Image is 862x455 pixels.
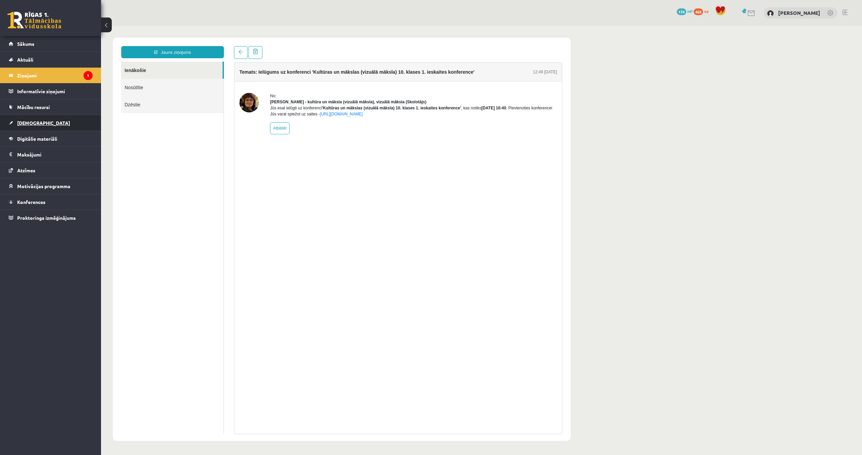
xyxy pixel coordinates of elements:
span: [DEMOGRAPHIC_DATA] [17,120,70,126]
legend: Maksājumi [17,147,93,162]
span: 468 [694,8,703,15]
a: Maksājumi [9,147,93,162]
span: Motivācijas programma [17,183,70,189]
a: Jauns ziņojums [20,20,123,32]
div: 12:49 [DATE] [432,43,456,49]
a: Atbildēt [169,96,189,108]
a: [PERSON_NAME] [778,9,820,16]
img: Ilze Kolka - kultūra un māksla (vizuālā māksla), vizuālā māksla [138,67,158,86]
legend: Ziņojumi [17,68,93,83]
a: Proktoringa izmēģinājums [9,210,93,225]
span: Konferences [17,199,45,205]
b: 'Kultūras un mākslas (vizuālā māksla) 10. klases 1. ieskaites konference' [221,80,360,84]
span: mP [687,8,693,14]
a: Aktuāli [9,52,93,67]
a: Nosūtītie [20,53,123,70]
div: Jūs esat ielūgti uz konferenci , kas notiks . Pievienoties konferencei Jūs varat spiežot uz saites - [169,79,456,91]
a: 174 mP [677,8,693,14]
div: No: [169,67,456,73]
span: Sākums [17,41,34,47]
span: Proktoringa izmēģinājums [17,215,76,221]
a: Konferences [9,194,93,210]
a: Sākums [9,36,93,51]
a: Ziņojumi1 [9,68,93,83]
a: Rīgas 1. Tālmācības vidusskola [7,12,61,29]
i: 1 [84,71,93,80]
h4: Temats: Ielūgums uz konferenci 'Kultūras un mākslas (vizuālā māksla) 10. klases 1. ieskaites konf... [138,43,373,49]
a: Motivācijas programma [9,178,93,194]
a: Mācību resursi [9,99,93,115]
strong: [PERSON_NAME] - kultūra un māksla (vizuālā māksla), vizuālā māksla (Skolotājs) [169,74,325,78]
b: [DATE] 16:40 [380,80,405,84]
a: Atzīmes [9,163,93,178]
span: Atzīmes [17,167,35,173]
a: Dzēstie [20,70,123,87]
a: [DEMOGRAPHIC_DATA] [9,115,93,131]
a: 468 xp [694,8,712,14]
img: Gustavs Gudonis [767,10,774,17]
legend: Informatīvie ziņojumi [17,83,93,99]
a: Digitālie materiāli [9,131,93,146]
span: Digitālie materiāli [17,136,57,142]
span: xp [704,8,708,14]
span: 174 [677,8,686,15]
span: Mācību resursi [17,104,50,110]
a: Informatīvie ziņojumi [9,83,93,99]
span: Aktuāli [17,57,33,63]
a: Ienākošie [20,36,122,53]
a: [URL][DOMAIN_NAME] [219,86,262,91]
